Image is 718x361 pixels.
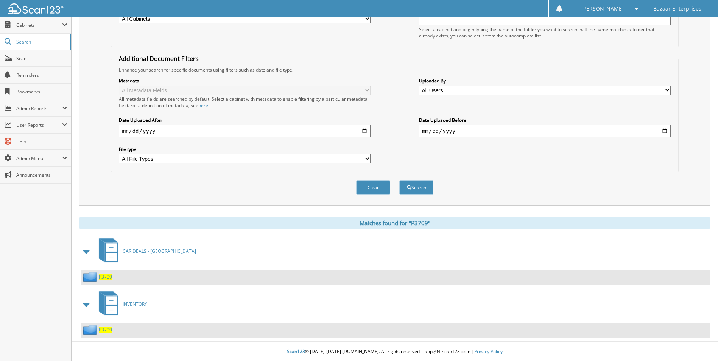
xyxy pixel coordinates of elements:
img: folder2.png [83,272,99,282]
span: CAR DEALS - [GEOGRAPHIC_DATA] [123,248,196,254]
div: Enhance your search for specific documents using filters such as date and file type. [115,67,674,73]
a: here [198,102,208,109]
button: Clear [356,180,390,195]
div: All metadata fields are searched by default. Select a cabinet with metadata to enable filtering b... [119,96,371,109]
img: folder2.png [83,325,99,335]
img: scan123-logo-white.svg [8,3,64,14]
label: File type [119,146,371,152]
div: © [DATE]-[DATE] [DOMAIN_NAME]. All rights reserved | appg04-scan123-com | [72,342,718,361]
iframe: Chat Widget [680,325,718,361]
input: end [419,125,671,137]
span: Cabinets [16,22,62,28]
span: Announcements [16,172,67,178]
label: Date Uploaded Before [419,117,671,123]
span: User Reports [16,122,62,128]
span: Admin Reports [16,105,62,112]
button: Search [399,180,433,195]
span: Help [16,138,67,145]
legend: Additional Document Filters [115,54,202,63]
label: Date Uploaded After [119,117,371,123]
span: Reminders [16,72,67,78]
span: Scan123 [287,348,305,355]
a: Privacy Policy [474,348,503,355]
label: Metadata [119,78,371,84]
a: CAR DEALS - [GEOGRAPHIC_DATA] [94,236,196,266]
span: Scan [16,55,67,62]
span: INVENTORY [123,301,147,307]
div: Matches found for "P3709" [79,217,710,229]
div: Select a cabinet and begin typing the name of the folder you want to search in. If the name match... [419,26,671,39]
input: start [119,125,371,137]
a: P3709 [99,274,112,280]
span: Search [16,39,66,45]
span: Bookmarks [16,89,67,95]
a: P3709 [99,327,112,333]
label: Uploaded By [419,78,671,84]
a: INVENTORY [94,289,147,319]
span: Bazaar Enterprises [653,6,701,11]
span: [PERSON_NAME] [581,6,624,11]
span: Admin Menu [16,155,62,162]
